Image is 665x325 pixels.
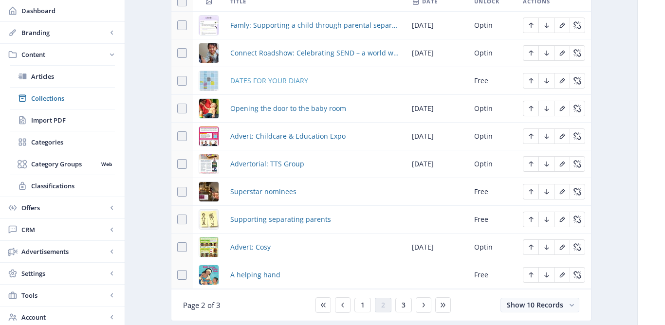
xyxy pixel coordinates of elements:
td: [DATE] [406,123,468,150]
a: Edit page [570,186,585,196]
a: Edit page [523,20,538,29]
a: Edit page [554,131,570,140]
a: Advert: Childcare & Education Expo [230,130,346,142]
a: Edit page [554,159,570,168]
span: Branding [21,28,107,37]
span: Category Groups [31,159,98,169]
img: img_23-1.jpg [199,154,219,174]
a: Edit page [538,270,554,279]
td: Optin [468,150,517,178]
td: Free [468,178,517,206]
a: Edit page [538,20,554,29]
a: Supporting separating parents [230,214,331,225]
a: Edit page [538,214,554,223]
img: img_28-1.jpg [199,210,219,229]
a: Edit page [570,242,585,251]
span: DATES FOR YOUR DIARY [230,75,308,87]
td: Optin [468,39,517,67]
td: Free [468,261,517,289]
a: Edit page [523,270,538,279]
a: Edit page [570,214,585,223]
td: Optin [468,234,517,261]
span: Content [21,50,107,59]
a: Articles [10,66,115,87]
td: [DATE] [406,95,468,123]
a: Edit page [554,103,570,112]
a: Edit page [538,242,554,251]
img: img_17-8.jpg [199,43,219,63]
a: Edit page [570,48,585,57]
a: Edit page [570,159,585,168]
a: Edit page [523,103,538,112]
a: Edit page [538,159,554,168]
a: Categories [10,131,115,153]
td: Optin [468,12,517,39]
span: Categories [31,137,115,147]
td: [DATE] [406,234,468,261]
a: Edit page [538,131,554,140]
span: Collections [31,93,115,103]
a: Edit page [523,48,538,57]
a: Advert: Cosy [230,241,271,253]
span: CRM [21,225,107,235]
a: Edit page [554,242,570,251]
img: img_24-1.jpg [199,182,219,201]
a: Edit page [538,103,554,112]
img: img_30-1.jpg [199,237,219,257]
span: Tools [21,290,107,300]
span: Connect Roadshow: Celebrating SEND – a world without limits [230,47,400,59]
a: Edit page [570,131,585,140]
span: Advertisements [21,247,107,256]
a: Edit page [570,270,585,279]
a: Category GroupsWeb [10,153,115,175]
img: img_18-1.jpg [199,71,219,90]
img: img_31-6.jpg [199,265,219,285]
a: Edit page [570,103,585,112]
a: Edit page [554,270,570,279]
span: Articles [31,72,115,81]
span: Account [21,312,107,322]
a: Edit page [523,75,538,85]
span: Classifications [31,181,115,191]
a: Edit page [523,242,538,251]
img: img_16-4.jpg [199,16,219,35]
a: Famly: Supporting a child through parental separation [230,19,400,31]
a: Opening the door to the baby room [230,103,346,114]
a: Edit page [554,75,570,85]
a: Edit page [538,75,554,85]
a: Edit page [523,214,538,223]
a: Classifications [10,175,115,197]
td: [DATE] [406,150,468,178]
a: A helping hand [230,269,280,281]
a: Edit page [538,186,554,196]
td: [DATE] [406,12,468,39]
td: Free [468,67,517,95]
span: Offers [21,203,107,213]
a: Superstar nominees [230,186,296,198]
a: Edit page [523,131,538,140]
a: Advertorial: TTS Group [230,158,304,170]
img: img_22-1.jpg [199,126,219,146]
td: Free [468,206,517,234]
a: Edit page [554,214,570,223]
td: Optin [468,123,517,150]
td: [DATE] [406,39,468,67]
a: Edit page [570,75,585,85]
a: Edit page [523,159,538,168]
nb-badge: Web [98,159,115,169]
span: Settings [21,269,107,278]
span: Import PDF [31,115,115,125]
a: Edit page [523,186,538,196]
a: Import PDF [10,109,115,131]
a: Edit page [554,186,570,196]
span: Dashboard [21,6,117,16]
a: Edit page [554,20,570,29]
a: Edit page [538,48,554,57]
td: Optin [468,95,517,123]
